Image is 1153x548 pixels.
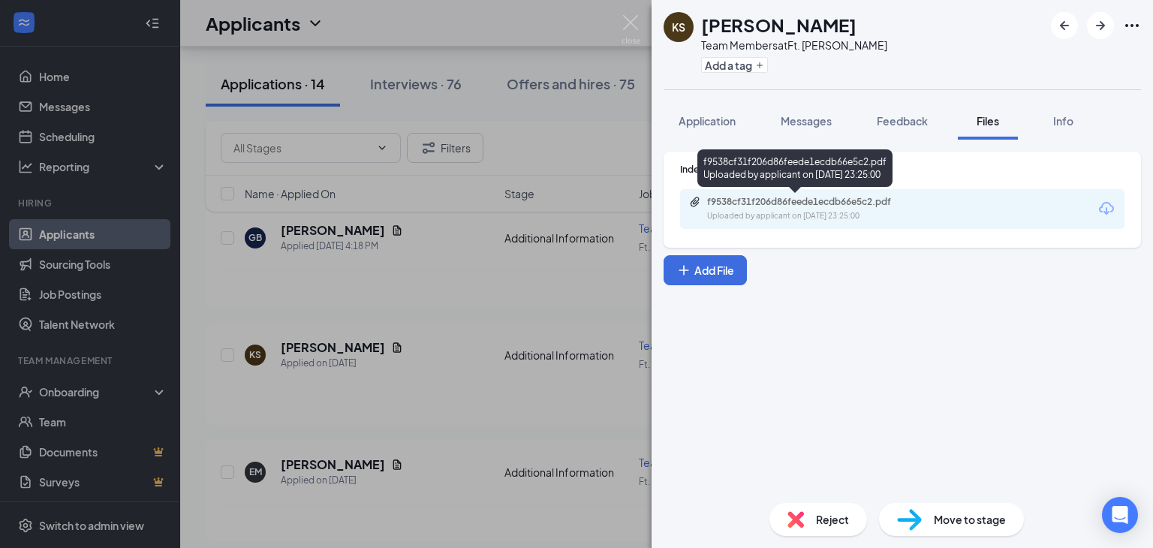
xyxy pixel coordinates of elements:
svg: ArrowLeftNew [1055,17,1073,35]
div: f9538cf31f206d86feede1ecdb66e5c2.pdf Uploaded by applicant on [DATE] 23:25:00 [697,149,893,187]
div: f9538cf31f206d86feede1ecdb66e5c2.pdf [707,196,917,208]
svg: Plus [676,263,691,278]
span: Reject [816,511,849,528]
svg: Paperclip [689,196,701,208]
h1: [PERSON_NAME] [701,12,856,38]
div: Uploaded by applicant on [DATE] 23:25:00 [707,210,932,222]
span: Info [1053,114,1073,128]
span: Messages [781,114,832,128]
button: ArrowRight [1087,12,1114,39]
div: Open Intercom Messenger [1102,497,1138,533]
svg: Plus [755,61,764,70]
div: Indeed Resume [680,163,1124,176]
div: Team Members at Ft. [PERSON_NAME] [701,38,887,53]
button: Add FilePlus [664,255,747,285]
span: Files [977,114,999,128]
span: Feedback [877,114,928,128]
svg: Download [1097,200,1115,218]
div: KS [672,20,685,35]
button: PlusAdd a tag [701,57,768,73]
button: ArrowLeftNew [1051,12,1078,39]
svg: ArrowRight [1091,17,1109,35]
span: Application [679,114,736,128]
a: Paperclipf9538cf31f206d86feede1ecdb66e5c2.pdfUploaded by applicant on [DATE] 23:25:00 [689,196,932,222]
svg: Ellipses [1123,17,1141,35]
span: Move to stage [934,511,1006,528]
